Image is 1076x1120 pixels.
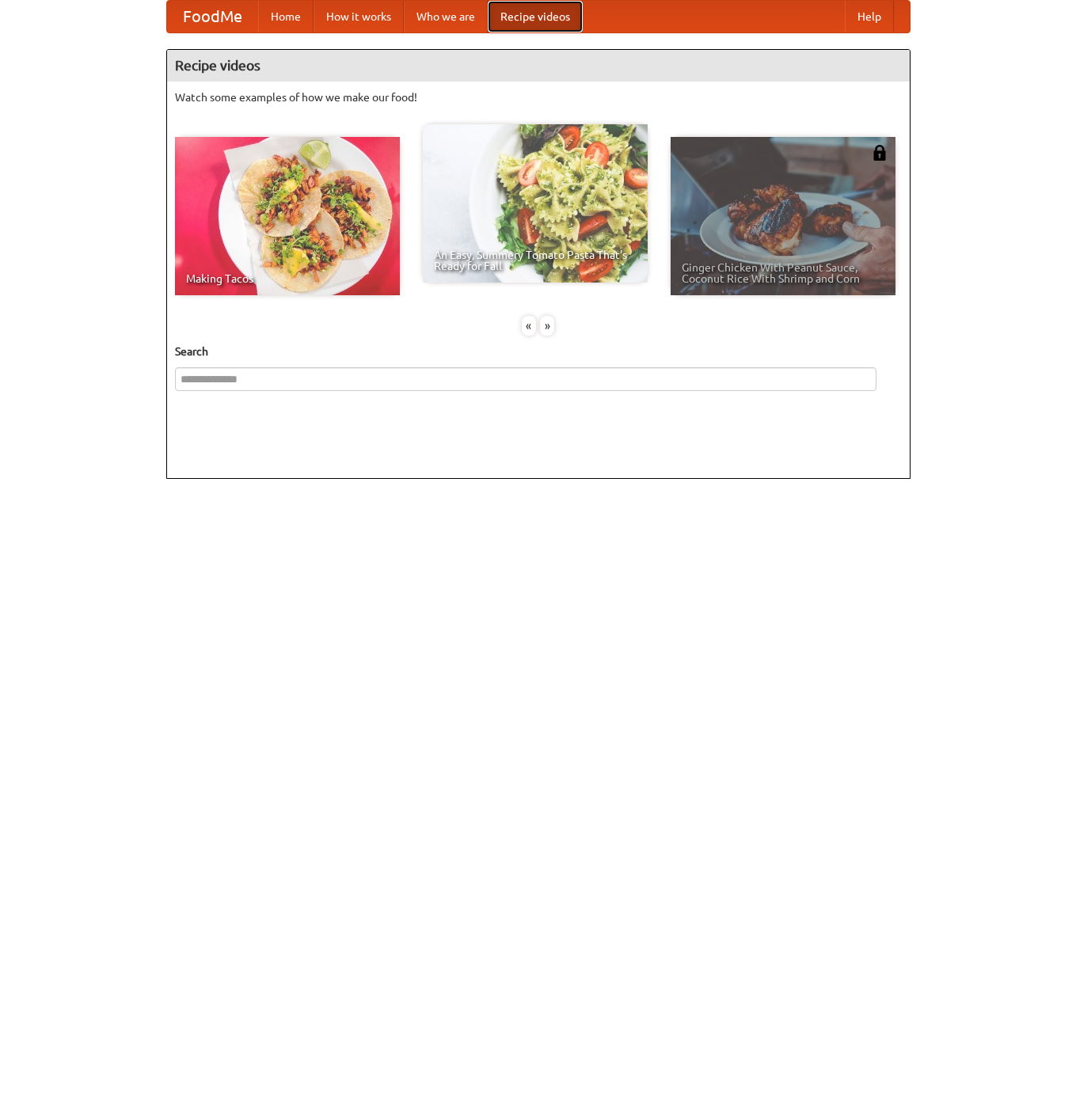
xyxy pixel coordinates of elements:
a: How it works [314,1,404,32]
a: Recipe videos [488,1,583,32]
a: Home [258,1,314,32]
div: « [522,316,536,336]
div: » [540,316,554,336]
a: An Easy, Summery Tomato Pasta That's Ready for Fall [423,124,648,283]
a: Who we are [404,1,488,32]
span: Making Tacos [186,273,389,284]
a: Making Tacos [175,137,400,295]
h4: Recipe videos [167,50,910,82]
p: Watch some examples of how we make our food! [175,89,902,105]
h5: Search [175,344,902,359]
a: Help [845,1,894,32]
span: An Easy, Summery Tomato Pasta That's Ready for Fall [434,249,637,271]
a: FoodMe [167,1,258,32]
img: 483408.png [872,145,888,161]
